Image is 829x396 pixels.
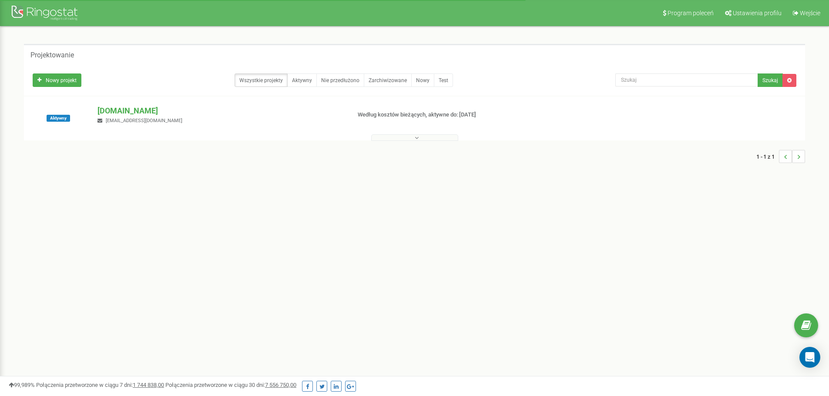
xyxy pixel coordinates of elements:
[756,153,775,160] font: 1 - 1 z 1
[416,77,430,83] font: Nowy
[358,111,476,118] font: Według kosztów bieżących, aktywne do: [DATE]
[292,77,312,83] font: Aktywny
[321,77,359,83] font: Nie przedłużono
[668,10,714,17] font: Program poleceń
[36,382,133,388] font: Połączenia przetworzone w ciągu 7 dni:
[30,51,74,59] font: Projektowanie
[800,10,820,17] font: Wejście
[364,73,412,87] a: Zarchiwizowane
[14,382,35,388] font: 99,989%
[439,77,448,83] font: Test
[316,73,364,87] a: Nie przedłużono
[235,73,288,87] a: Wszystkie projekty
[239,77,283,83] font: Wszystkie projekty
[287,73,317,87] a: Aktywny
[369,77,407,83] font: Zarchiwizowane
[733,10,782,17] font: Ustawienia profilu
[762,77,778,83] font: Szukaj
[33,73,81,87] a: Nowy projekt
[97,106,158,115] font: [DOMAIN_NAME]
[756,141,805,172] nav: ...
[758,73,783,87] button: Szukaj
[411,73,434,87] a: Nowy
[799,347,820,368] div: Open Intercom Messenger
[165,382,265,388] font: Połączenia przetworzone w ciągu 30 dni:
[265,382,296,388] font: 7 556 750,00
[106,118,182,123] font: [EMAIL_ADDRESS][DOMAIN_NAME]
[50,116,67,120] font: Aktywny
[133,382,164,388] font: 1 744 838,00
[46,77,77,83] font: Nowy projekt
[615,73,758,87] input: Szukaj
[434,73,453,87] a: Test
